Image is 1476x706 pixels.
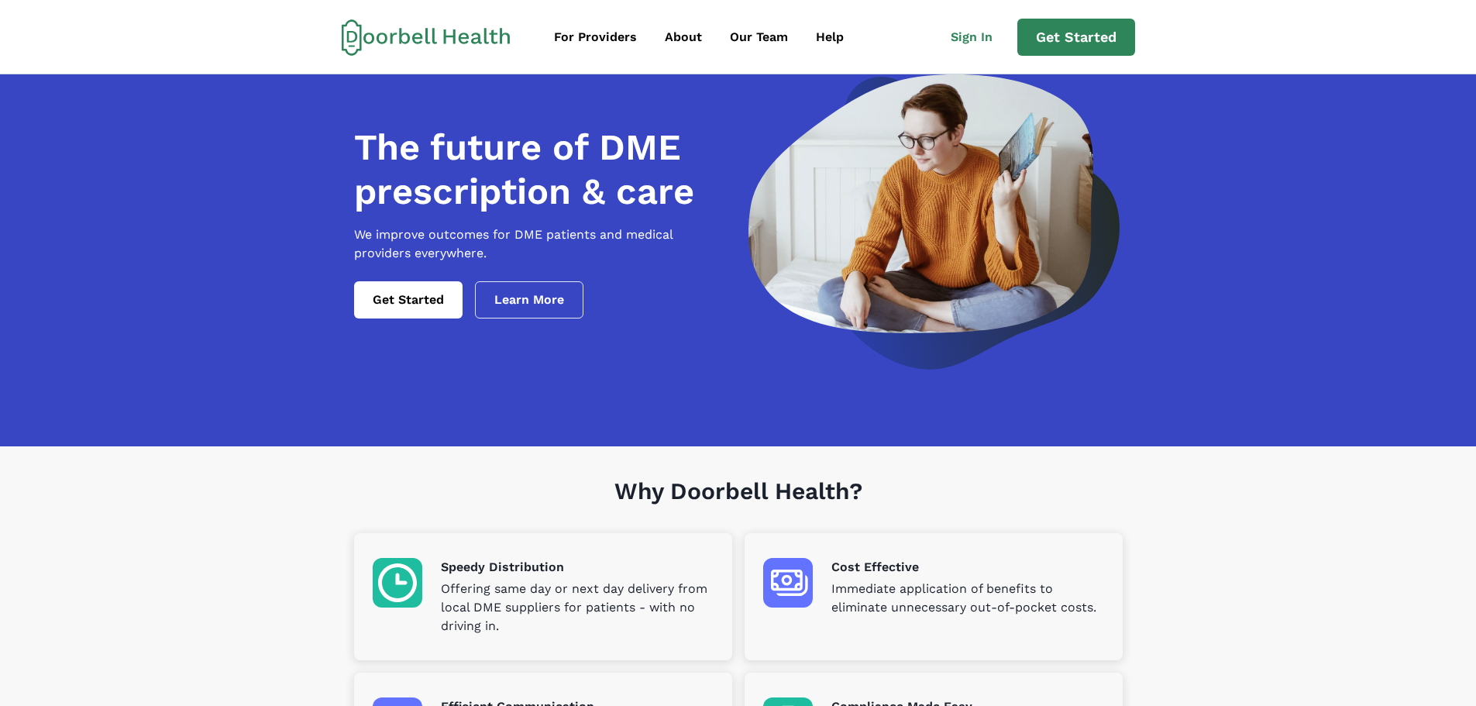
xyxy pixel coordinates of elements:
a: About [652,22,714,53]
div: Our Team [730,28,788,46]
img: Cost Effective icon [763,558,813,608]
h1: Why Doorbell Health? [354,477,1123,533]
p: Speedy Distribution [441,558,714,577]
div: About [665,28,702,46]
a: Get Started [354,281,463,319]
a: For Providers [542,22,649,53]
a: Sign In [938,22,1017,53]
img: Speedy Distribution icon [373,558,422,608]
p: We improve outcomes for DME patients and medical providers everywhere. [354,226,731,263]
div: Help [816,28,844,46]
img: a woman looking at a computer [748,74,1120,370]
a: Learn More [475,281,583,319]
p: Offering same day or next day delivery from local DME suppliers for patients - with no driving in. [441,580,714,635]
h1: The future of DME prescription & care [354,126,731,213]
p: Immediate application of benefits to eliminate unnecessary out-of-pocket costs. [831,580,1104,617]
a: Help [803,22,856,53]
div: For Providers [554,28,637,46]
a: Get Started [1017,19,1135,56]
a: Our Team [717,22,800,53]
p: Cost Effective [831,558,1104,577]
